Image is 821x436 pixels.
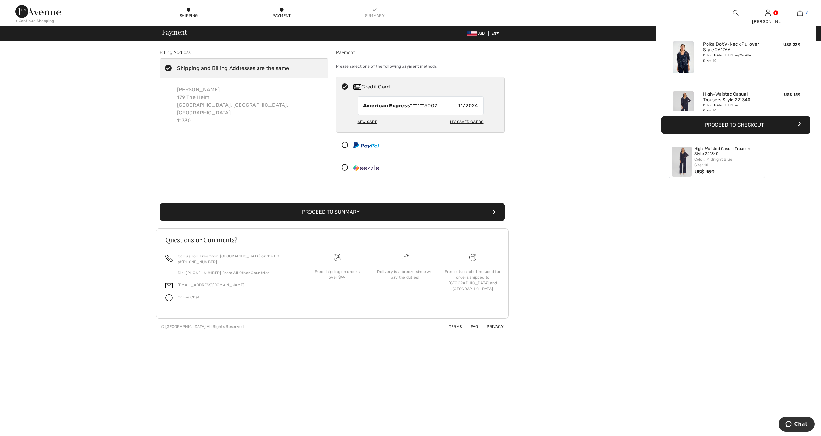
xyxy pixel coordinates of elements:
img: High-Waisted Casual Trousers Style 221340 [673,91,694,123]
img: Delivery is a breeze since we pay the duties! [402,254,409,261]
h3: Questions or Comments? [165,237,499,243]
span: 2 [806,10,808,16]
img: chat [165,294,173,301]
img: Credit Card [353,84,361,90]
span: Payment [162,29,187,35]
div: < Continue Shopping [15,18,54,24]
p: Call us Toll-Free from [GEOGRAPHIC_DATA] or the US at [178,253,295,265]
span: US$ 159 [694,169,715,175]
span: Online Chat [178,295,199,299]
div: New Card [358,116,377,127]
span: US$ 159 [784,92,800,97]
img: Polka Dot V-Neck Pullover Style 261766 [673,41,694,73]
span: EN [491,31,499,36]
div: Shipping and Billing Addresses are the same [177,64,289,72]
a: FAQ [463,324,478,329]
div: Free return label included for orders shipped to [GEOGRAPHIC_DATA] and [GEOGRAPHIC_DATA] [444,269,502,292]
strong: American Express [363,103,410,109]
div: Credit Card [353,83,500,91]
a: Sign In [765,10,771,16]
a: [PHONE_NUMBER] [182,260,217,264]
button: Proceed to Checkout [661,116,810,134]
img: 1ère Avenue [15,5,61,18]
a: Privacy [479,324,504,329]
img: Free shipping on orders over $99 [469,254,476,261]
span: USD [467,31,487,36]
img: Sezzle [353,165,379,171]
img: email [165,282,173,289]
img: call [165,255,173,262]
img: search the website [733,9,739,17]
div: Color: Midnight Blue Size: 10 [694,156,762,168]
div: Shipping [179,13,198,19]
a: 2 [784,9,816,17]
div: Billing Address [160,49,328,56]
div: My Saved Cards [450,116,483,127]
img: My Info [765,9,771,17]
div: Please select one of the following payment methods [336,58,505,74]
a: [EMAIL_ADDRESS][DOMAIN_NAME] [178,283,244,287]
img: US Dollar [467,31,477,36]
p: Dial [PHONE_NUMBER] From All Other Countries [178,270,295,276]
div: Payment [336,49,505,56]
img: High-Waisted Casual Trousers Style 221340 [672,147,692,177]
div: © [GEOGRAPHIC_DATA] All Rights Reserved [161,324,244,330]
a: Terms [441,324,462,329]
span: 11/2024 [458,102,478,110]
span: US$ 239 [783,42,800,47]
a: Polka Dot V-Neck Pullover Style 261766 [703,41,766,53]
div: Color: Midnight Blue Size: 10 [703,103,766,113]
div: Color: Midnight Blue/Vanilla Size: 10 [703,53,766,63]
div: [PERSON_NAME] 179 The Helm [GEOGRAPHIC_DATA], [GEOGRAPHIC_DATA], [GEOGRAPHIC_DATA] 11730 [172,81,328,130]
div: [PERSON_NAME] [752,18,783,25]
button: Proceed to Summary [160,203,505,221]
img: Free shipping on orders over $99 [334,254,341,261]
iframe: Opens a widget where you can chat to one of our agents [779,417,815,433]
img: PayPal [353,142,379,148]
div: Free shipping on orders over $99 [308,269,366,280]
div: Delivery is a breeze since we pay the duties! [376,269,434,280]
img: My Bag [797,9,803,17]
a: High-Waisted Casual Trousers Style 221340 [703,91,766,103]
a: High-Waisted Casual Trousers Style 221340 [694,147,762,156]
div: Summary [365,13,384,19]
div: Payment [272,13,291,19]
